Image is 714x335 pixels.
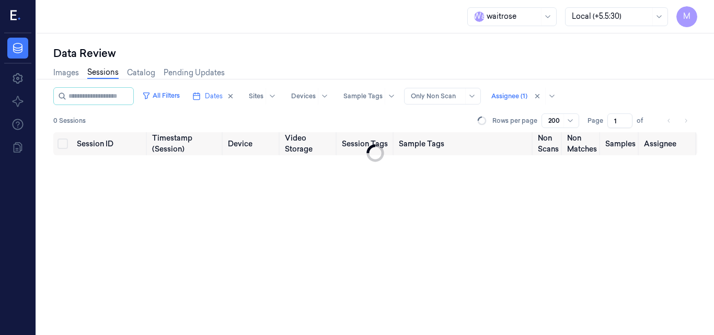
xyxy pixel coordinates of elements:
th: Non Matches [563,132,601,155]
nav: pagination [662,113,693,128]
th: Video Storage [281,132,338,155]
th: Samples [601,132,640,155]
th: Session Tags [338,132,395,155]
a: Images [53,67,79,78]
div: Data Review [53,46,697,61]
span: Page [588,116,603,125]
th: Session ID [73,132,148,155]
th: Non Scans [534,132,563,155]
a: Sessions [87,67,119,79]
button: Select all [57,138,68,149]
th: Device [224,132,281,155]
th: Timestamp (Session) [148,132,224,155]
p: Rows per page [492,116,537,125]
span: 0 Sessions [53,116,86,125]
button: Dates [188,88,238,105]
th: Sample Tags [395,132,534,155]
span: Dates [205,91,223,101]
button: M [676,6,697,27]
span: W a [474,11,485,22]
button: All Filters [138,87,184,104]
a: Pending Updates [164,67,225,78]
a: Catalog [127,67,155,78]
th: Assignee [640,132,697,155]
span: of [637,116,653,125]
